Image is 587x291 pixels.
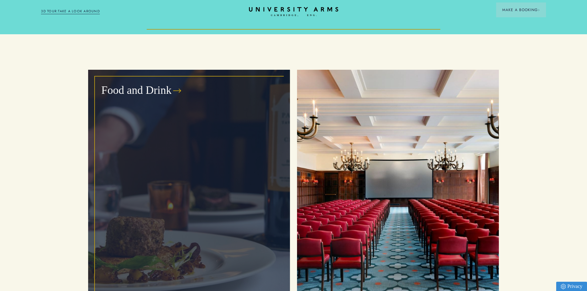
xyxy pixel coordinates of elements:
h3: Food and Drink [101,83,172,98]
span: Make a Booking [502,7,540,13]
a: Home [249,7,338,17]
img: Arrow icon [538,9,540,11]
img: Privacy [561,284,566,289]
a: Privacy [556,282,587,291]
button: Make a BookingArrow icon [496,2,546,17]
a: 3D TOUR:TAKE A LOOK AROUND [41,9,100,14]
